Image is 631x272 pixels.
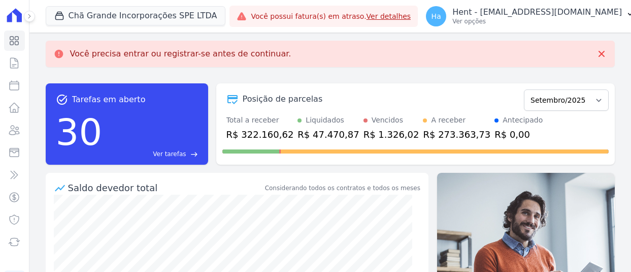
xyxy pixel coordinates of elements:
[56,94,68,106] span: task_alt
[153,149,186,159] span: Ver tarefas
[226,128,294,141] div: R$ 322.160,62
[452,17,622,25] p: Ver opções
[68,181,263,195] div: Saldo devedor total
[372,115,403,126] div: Vencidos
[306,115,344,126] div: Liquidados
[363,128,419,141] div: R$ 1.326,02
[46,6,226,25] button: Chã Grande Incorporações SPE LTDA
[423,128,490,141] div: R$ 273.363,73
[106,149,197,159] a: Ver tarefas east
[452,7,622,17] p: Hent - [EMAIL_ADDRESS][DOMAIN_NAME]
[226,115,294,126] div: Total a receber
[243,93,323,105] div: Posição de parcelas
[297,128,359,141] div: R$ 47.470,87
[367,12,411,20] a: Ver detalhes
[431,13,441,20] span: Ha
[70,49,291,59] p: Você precisa entrar ou registrar-se antes de continuar.
[503,115,543,126] div: Antecipado
[265,184,420,193] div: Considerando todos os contratos e todos os meses
[190,150,198,158] span: east
[251,11,411,22] span: Você possui fatura(s) em atraso.
[56,106,103,159] div: 30
[494,128,543,141] div: R$ 0,00
[431,115,466,126] div: A receber
[72,94,146,106] span: Tarefas em aberto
